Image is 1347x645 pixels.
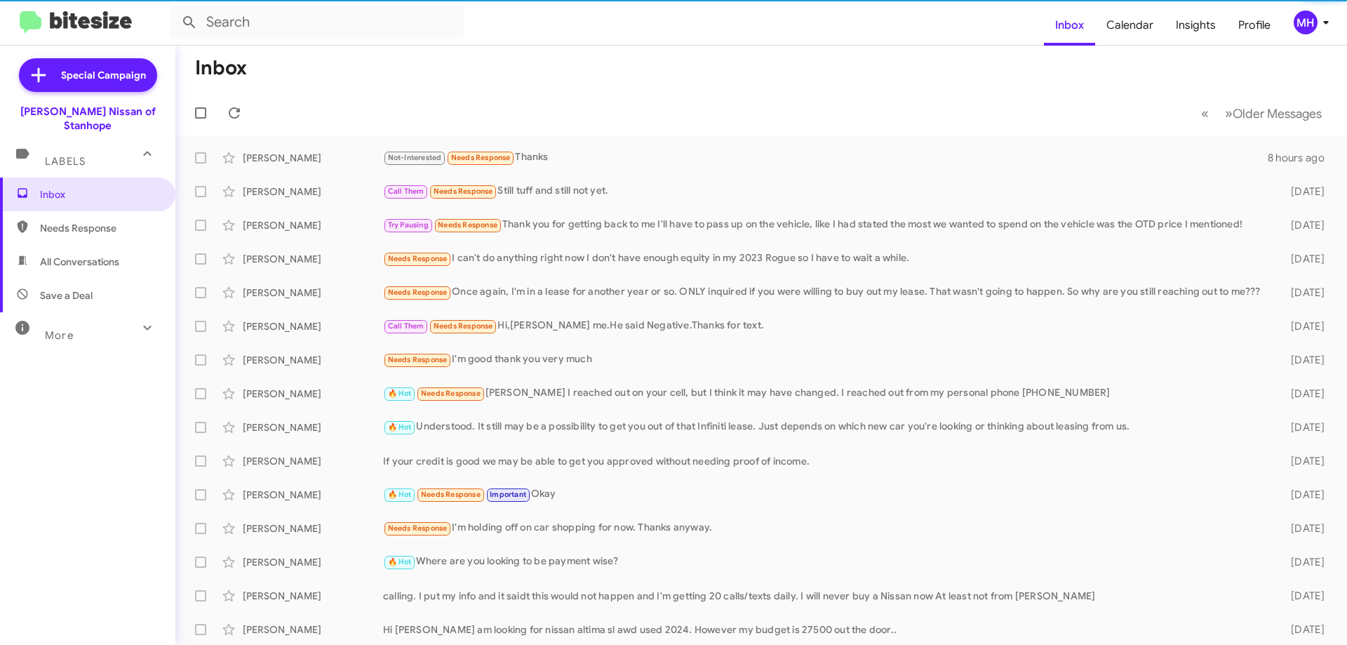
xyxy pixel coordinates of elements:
[243,521,383,536] div: [PERSON_NAME]
[1268,623,1336,637] div: [DATE]
[438,220,497,230] span: Needs Response
[1268,218,1336,232] div: [DATE]
[1268,589,1336,603] div: [DATE]
[388,557,412,566] span: 🔥 Hot
[243,218,383,232] div: [PERSON_NAME]
[1044,5,1095,46] a: Inbox
[1268,151,1336,165] div: 8 hours ago
[1233,106,1322,121] span: Older Messages
[383,589,1268,603] div: calling. I put my info and it saidt this would not happen and I'm getting 20 calls/texts daily. I...
[1225,105,1233,122] span: »
[383,454,1268,468] div: If your credit is good we may be able to get you approved without needing proof of income.
[421,490,481,499] span: Needs Response
[243,252,383,266] div: [PERSON_NAME]
[243,589,383,603] div: [PERSON_NAME]
[40,187,159,201] span: Inbox
[388,490,412,499] span: 🔥 Hot
[1268,387,1336,401] div: [DATE]
[1268,454,1336,468] div: [DATE]
[1282,11,1332,34] button: MH
[1268,420,1336,434] div: [DATE]
[383,251,1268,267] div: I can't do anything right now I don't have enough equity in my 2023 Rogue so I have to wait a while.
[388,288,448,297] span: Needs Response
[40,288,93,302] span: Save a Deal
[40,255,119,269] span: All Conversations
[195,57,247,79] h1: Inbox
[388,389,412,398] span: 🔥 Hot
[388,355,448,364] span: Needs Response
[383,318,1268,334] div: Hi,[PERSON_NAME] me.He said Negative.Thanks for text.
[243,623,383,637] div: [PERSON_NAME]
[434,187,493,196] span: Needs Response
[1268,286,1336,300] div: [DATE]
[383,183,1268,199] div: Still tuff and still not yet.
[1294,11,1318,34] div: MH
[388,321,424,331] span: Call Them
[383,419,1268,435] div: Understood. It still may be a possibility to get you out of that Infiniti lease. Just depends on ...
[170,6,464,39] input: Search
[421,389,481,398] span: Needs Response
[383,486,1268,503] div: Okay
[388,220,429,230] span: Try Pausing
[1268,488,1336,502] div: [DATE]
[243,286,383,300] div: [PERSON_NAME]
[1268,319,1336,333] div: [DATE]
[243,387,383,401] div: [PERSON_NAME]
[243,151,383,165] div: [PERSON_NAME]
[1193,99,1330,128] nav: Page navigation example
[383,554,1268,570] div: Where are you looking to be payment wise?
[388,524,448,533] span: Needs Response
[383,217,1268,233] div: Thank you for getting back to me I'll have to pass up on the vehicle, like I had stated the most ...
[243,353,383,367] div: [PERSON_NAME]
[1217,99,1330,128] button: Next
[243,185,383,199] div: [PERSON_NAME]
[383,284,1268,300] div: Once again, I'm in a lease for another year or so. ONLY inquired if you were willing to buy out m...
[383,520,1268,536] div: I'm holding off on car shopping for now. Thanks anyway.
[45,329,74,342] span: More
[1165,5,1227,46] a: Insights
[45,155,86,168] span: Labels
[243,454,383,468] div: [PERSON_NAME]
[1268,353,1336,367] div: [DATE]
[434,321,493,331] span: Needs Response
[383,623,1268,637] div: Hi [PERSON_NAME] am looking for nissan altima sl awd used 2024. However my budget is 27500 out th...
[388,423,412,432] span: 🔥 Hot
[40,221,159,235] span: Needs Response
[388,254,448,263] span: Needs Response
[243,420,383,434] div: [PERSON_NAME]
[243,319,383,333] div: [PERSON_NAME]
[1268,521,1336,536] div: [DATE]
[61,68,146,82] span: Special Campaign
[1268,185,1336,199] div: [DATE]
[490,490,526,499] span: Important
[1268,252,1336,266] div: [DATE]
[243,488,383,502] div: [PERSON_NAME]
[1193,99,1217,128] button: Previous
[388,187,424,196] span: Call Them
[1227,5,1282,46] a: Profile
[451,153,511,162] span: Needs Response
[383,352,1268,368] div: I'm good thank you very much
[383,385,1268,401] div: [PERSON_NAME] I reached out on your cell, but I think it may have changed. I reached out from my ...
[388,153,442,162] span: Not-Interested
[1268,555,1336,569] div: [DATE]
[1201,105,1209,122] span: «
[1095,5,1165,46] a: Calendar
[243,555,383,569] div: [PERSON_NAME]
[383,149,1268,166] div: Thanks
[19,58,157,92] a: Special Campaign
